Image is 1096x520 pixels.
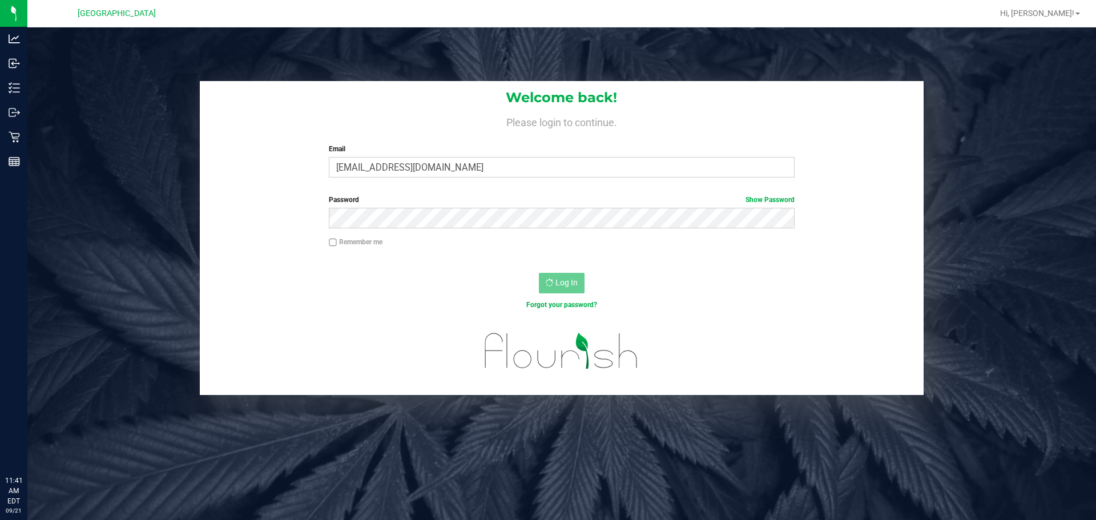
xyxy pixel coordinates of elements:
[9,107,20,118] inline-svg: Outbound
[9,82,20,94] inline-svg: Inventory
[9,131,20,143] inline-svg: Retail
[526,301,597,309] a: Forgot your password?
[471,322,652,380] img: flourish_logo.svg
[200,114,924,128] h4: Please login to continue.
[1000,9,1074,18] span: Hi, [PERSON_NAME]!
[9,58,20,69] inline-svg: Inbound
[11,429,46,463] iframe: Resource center
[5,475,22,506] p: 11:41 AM EDT
[78,9,156,18] span: [GEOGRAPHIC_DATA]
[746,196,795,204] a: Show Password
[200,90,924,105] h1: Welcome back!
[5,506,22,515] p: 09/21
[329,237,382,247] label: Remember me
[329,144,794,154] label: Email
[539,273,585,293] button: Log In
[329,239,337,247] input: Remember me
[329,196,359,204] span: Password
[9,156,20,167] inline-svg: Reports
[555,278,578,287] span: Log In
[9,33,20,45] inline-svg: Analytics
